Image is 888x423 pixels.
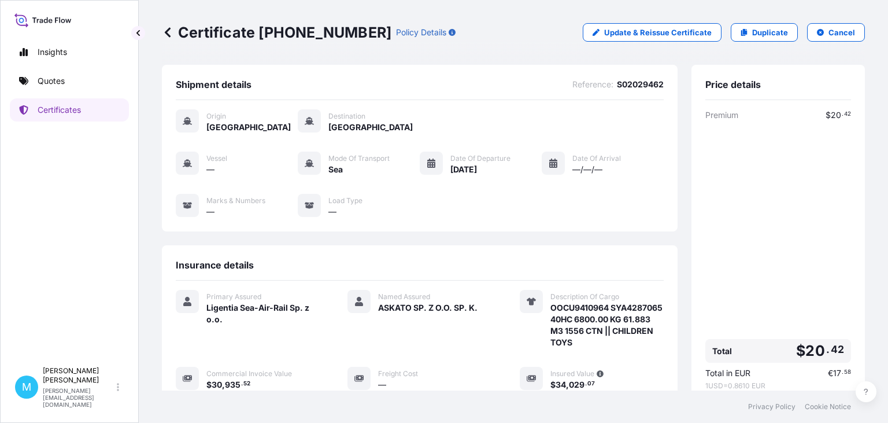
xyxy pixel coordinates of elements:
[705,79,761,90] span: Price details
[176,79,251,90] span: Shipment details
[378,302,478,314] span: ASKATO SP. Z O.O. SP. K.
[43,387,114,408] p: [PERSON_NAME][EMAIL_ADDRESS][DOMAIN_NAME]
[828,27,855,38] p: Cancel
[828,369,833,377] span: €
[225,381,240,389] span: 935
[705,367,750,379] span: Total in EUR
[805,402,851,411] a: Cookie Notice
[222,381,225,389] span: ,
[550,292,619,301] span: Description Of Cargo
[38,104,81,116] p: Certificates
[550,302,664,348] span: OOCU9410964 SYA4287065 40HC 6800.00 KG 61.883 M3 1556 CTN || CHILDREN TOYS
[748,402,795,411] a: Privacy Policy
[604,27,712,38] p: Update & Reissue Certificate
[176,259,254,271] span: Insurance details
[206,122,291,133] span: [GEOGRAPHIC_DATA]
[572,154,621,163] span: Date of Arrival
[550,381,556,389] span: $
[206,381,212,389] span: $
[585,382,587,386] span: .
[243,382,250,386] span: 52
[569,381,584,389] span: 029
[206,206,214,218] span: —
[556,381,566,389] span: 34
[378,292,430,301] span: Named Assured
[206,154,227,163] span: Vessel
[206,164,214,175] span: —
[844,112,851,116] span: 42
[328,196,362,205] span: Load Type
[10,41,129,64] a: Insights
[328,164,343,175] span: Sea
[206,196,265,205] span: Marks & Numbers
[22,381,31,393] span: M
[206,302,320,325] span: Ligentia Sea-Air-Rail Sp. z o.o.
[10,69,129,93] a: Quotes
[705,381,851,391] span: 1 USD = 0.8610 EUR
[826,111,831,119] span: $
[378,369,418,378] span: Freight Cost
[328,112,365,121] span: Destination
[378,379,386,391] span: —
[583,23,721,42] a: Update & Reissue Certificate
[328,122,413,133] span: [GEOGRAPHIC_DATA]
[212,381,222,389] span: 30
[731,23,798,42] a: Duplicate
[396,27,446,38] p: Policy Details
[572,79,613,90] span: Reference :
[805,344,824,358] span: 20
[826,346,830,353] span: .
[587,382,595,386] span: 07
[844,370,851,374] span: 58
[833,369,841,377] span: 17
[328,154,390,163] span: Mode of Transport
[831,111,841,119] span: 20
[842,112,843,116] span: .
[43,366,114,385] p: [PERSON_NAME] [PERSON_NAME]
[450,164,477,175] span: [DATE]
[10,98,129,122] a: Certificates
[206,292,261,301] span: Primary Assured
[831,346,844,353] span: 42
[162,23,391,42] p: Certificate [PHONE_NUMBER]
[450,154,510,163] span: Date of Departure
[206,112,226,121] span: Origin
[842,370,843,374] span: .
[712,345,732,357] span: Total
[38,46,67,58] p: Insights
[38,75,65,87] p: Quotes
[550,369,594,378] span: Insured Value
[807,23,865,42] button: Cancel
[572,164,602,175] span: —/—/—
[206,369,292,378] span: Commercial Invoice Value
[241,382,243,386] span: .
[752,27,788,38] p: Duplicate
[617,79,664,90] span: S02029462
[705,109,738,121] span: Premium
[796,344,805,358] span: $
[566,381,569,389] span: ,
[328,206,336,218] span: —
